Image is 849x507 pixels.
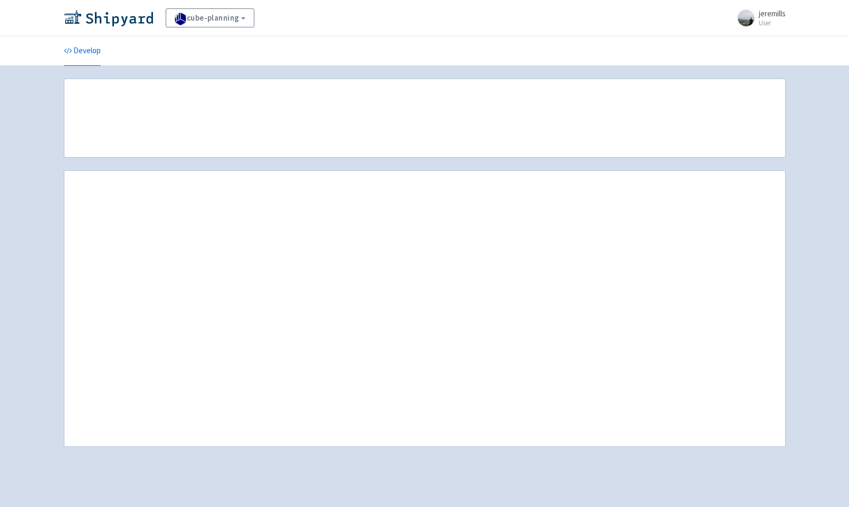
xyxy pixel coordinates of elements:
[64,9,153,26] img: Shipyard logo
[731,9,786,26] a: jeremills User
[64,36,101,66] a: Develop
[759,19,786,26] small: User
[759,8,786,18] span: jeremills
[166,8,254,27] a: cube-planning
